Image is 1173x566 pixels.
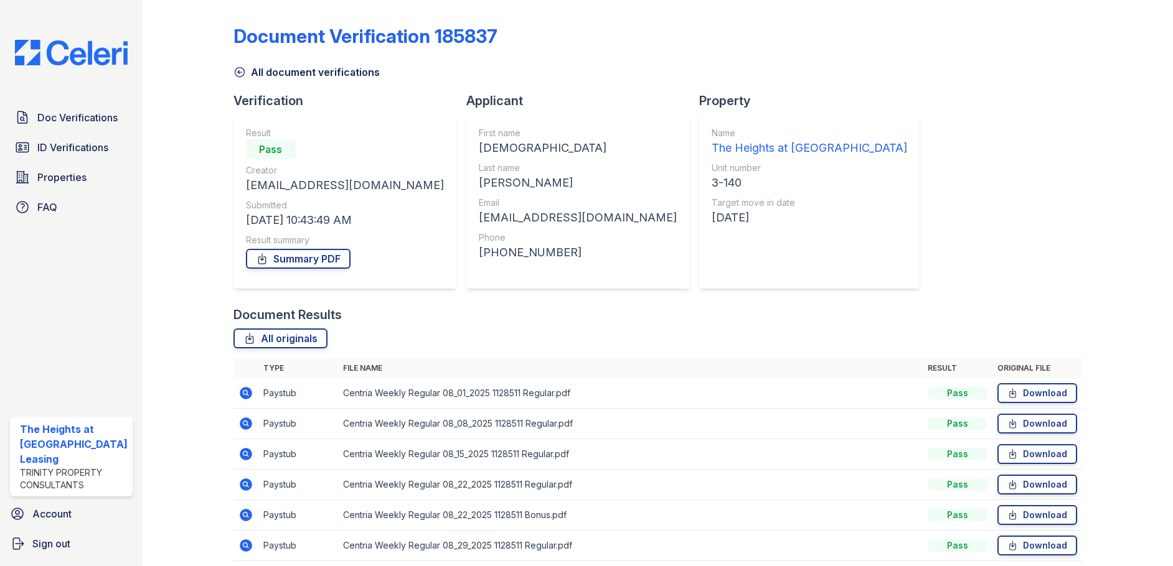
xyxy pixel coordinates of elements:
div: Trinity Property Consultants [20,466,128,491]
div: [EMAIL_ADDRESS][DOMAIN_NAME] [479,209,677,226]
td: Paystub [258,439,338,470]
div: [PHONE_NUMBER] [479,244,677,261]
div: Submitted [246,199,444,211]
div: [EMAIL_ADDRESS][DOMAIN_NAME] [246,177,444,194]
div: [DATE] [712,209,907,226]
div: Pass [928,417,987,430]
a: Doc Verifications [10,105,133,130]
span: Sign out [32,536,70,551]
td: Paystub [258,378,338,409]
div: [DATE] 10:43:49 AM [246,211,444,229]
a: All document verifications [233,65,380,80]
a: Download [997,383,1077,403]
img: CE_Logo_Blue-a8612792a0a2168367f1c8372b55b34899dd931a85d93a1a3d3e32e68fde9ad4.png [5,40,138,65]
td: Paystub [258,531,338,561]
div: Pass [928,509,987,521]
a: All originals [233,328,327,348]
span: FAQ [37,200,57,215]
div: Name [712,127,907,139]
td: Centria Weekly Regular 08_29_2025 1128511 Regular.pdf [338,531,923,561]
div: Applicant [466,92,699,109]
td: Centria Weekly Regular 08_01_2025 1128511 Regular.pdf [338,378,923,409]
th: Result [923,358,992,378]
div: Unit number [712,162,907,174]
span: Doc Verifications [37,110,118,125]
a: Properties [10,165,133,190]
a: ID Verifications [10,135,133,160]
span: Account [32,506,72,521]
a: Download [997,475,1077,494]
div: Last name [479,162,677,174]
div: [DEMOGRAPHIC_DATA] [479,139,677,157]
div: The Heights at [GEOGRAPHIC_DATA] [712,139,907,157]
td: Centria Weekly Regular 08_22_2025 1128511 Regular.pdf [338,470,923,500]
div: Pass [928,478,987,491]
a: Account [5,501,138,526]
div: Target move in date [712,197,907,209]
div: Email [479,197,677,209]
a: Download [997,505,1077,525]
a: Summary PDF [246,249,351,269]
a: Download [997,536,1077,555]
td: Paystub [258,409,338,439]
span: Properties [37,170,87,185]
div: 3-140 [712,174,907,192]
div: [PERSON_NAME] [479,174,677,192]
a: Sign out [5,531,138,556]
span: ID Verifications [37,140,108,155]
div: Creator [246,164,444,177]
div: Document Results [233,306,342,323]
th: File name [338,358,923,378]
div: Result summary [246,234,444,246]
td: Centria Weekly Regular 08_08_2025 1128511 Regular.pdf [338,409,923,439]
th: Type [258,358,338,378]
div: The Heights at [GEOGRAPHIC_DATA] Leasing [20,422,128,466]
div: First name [479,127,677,139]
td: Paystub [258,500,338,531]
div: Pass [246,139,296,159]
td: Centria Weekly Regular 08_22_2025 1128511 Bonus.pdf [338,500,923,531]
div: Pass [928,539,987,552]
div: Phone [479,231,677,244]
div: Pass [928,448,987,460]
td: Paystub [258,470,338,500]
a: FAQ [10,195,133,220]
a: Download [997,414,1077,434]
a: Download [997,444,1077,464]
div: Verification [233,92,466,109]
div: Pass [928,387,987,399]
div: Document Verification 185837 [233,25,497,47]
div: Result [246,127,444,139]
a: Name The Heights at [GEOGRAPHIC_DATA] [712,127,907,157]
td: Centria Weekly Regular 08_15_2025 1128511 Regular.pdf [338,439,923,470]
th: Original file [992,358,1082,378]
div: Property [699,92,930,109]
